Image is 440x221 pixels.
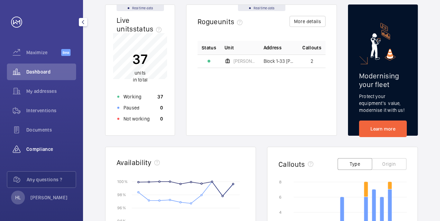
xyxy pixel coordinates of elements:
[123,104,139,111] p: Paused
[160,115,163,122] p: 0
[279,195,282,200] text: 6
[61,49,71,56] span: Beta
[132,50,148,68] p: 37
[132,69,148,83] p: in total
[224,44,234,51] span: Unit
[311,59,313,64] span: 2
[238,5,285,11] div: Real time data
[302,44,321,51] span: Callouts
[133,25,165,33] span: status
[15,194,21,201] p: HL
[279,180,282,184] text: 8
[26,88,76,95] span: My addresses
[117,158,152,167] h2: Availability
[135,70,146,76] span: units
[117,179,128,184] text: 100 %
[160,104,163,111] p: 0
[290,16,326,27] button: More details
[30,194,68,201] p: [PERSON_NAME]
[359,121,407,137] a: Learn more
[123,93,141,100] p: Working
[264,44,282,51] span: Address
[198,17,245,26] h2: Rogue
[338,158,372,170] button: Type
[370,23,396,60] img: marketing-card.svg
[117,5,164,11] div: Real time data
[264,59,294,64] span: Block 1-33 [PERSON_NAME] Court - [PERSON_NAME] Court
[117,16,164,33] h2: Live units
[26,49,61,56] span: Maximize
[26,68,76,75] span: Dashboard
[218,17,246,26] span: units
[157,93,163,100] p: 37
[233,59,255,64] span: [PERSON_NAME] Court
[117,192,126,197] text: 98 %
[123,115,150,122] p: Not working
[26,146,76,153] span: Compliance
[26,107,76,114] span: Interventions
[359,93,407,114] p: Protect your equipment's value, modernise it with us!
[279,210,282,215] text: 4
[202,44,216,51] p: Status
[117,205,126,210] text: 96 %
[26,126,76,133] span: Documents
[359,71,407,89] h2: Modernising your fleet
[27,176,76,183] span: Any questions ?
[372,158,406,170] button: Origin
[278,160,305,169] h2: Callouts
